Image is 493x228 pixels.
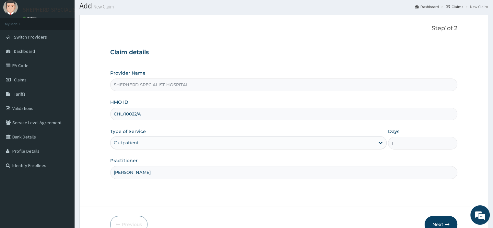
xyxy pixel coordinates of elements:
span: Dashboard [14,48,35,54]
h3: Claim details [110,49,457,56]
span: We're online! [38,71,89,137]
div: Minimize live chat window [106,3,122,19]
span: Claims [14,77,27,83]
h1: Add [79,2,488,10]
img: d_794563401_company_1708531726252_794563401 [12,32,26,49]
p: Step 1 of 2 [110,25,457,32]
p: SHEPHERD SPECIALIST HOSPITAL [23,7,106,13]
div: Outpatient [114,139,139,146]
label: Type of Service [110,128,146,135]
label: Days [388,128,399,135]
a: Claims [446,4,463,9]
label: Practitioner [110,157,138,164]
label: Provider Name [110,70,146,76]
label: HMO ID [110,99,128,105]
textarea: Type your message and hit 'Enter' [3,156,123,179]
li: New Claim [464,4,488,9]
span: Tariffs [14,91,26,97]
input: Enter HMO ID [110,108,457,120]
input: Enter Name [110,166,457,179]
span: Switch Providers [14,34,47,40]
a: Online [23,16,38,20]
small: New Claim [92,4,114,9]
div: Chat with us now [34,36,109,45]
a: Dashboard [415,4,439,9]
